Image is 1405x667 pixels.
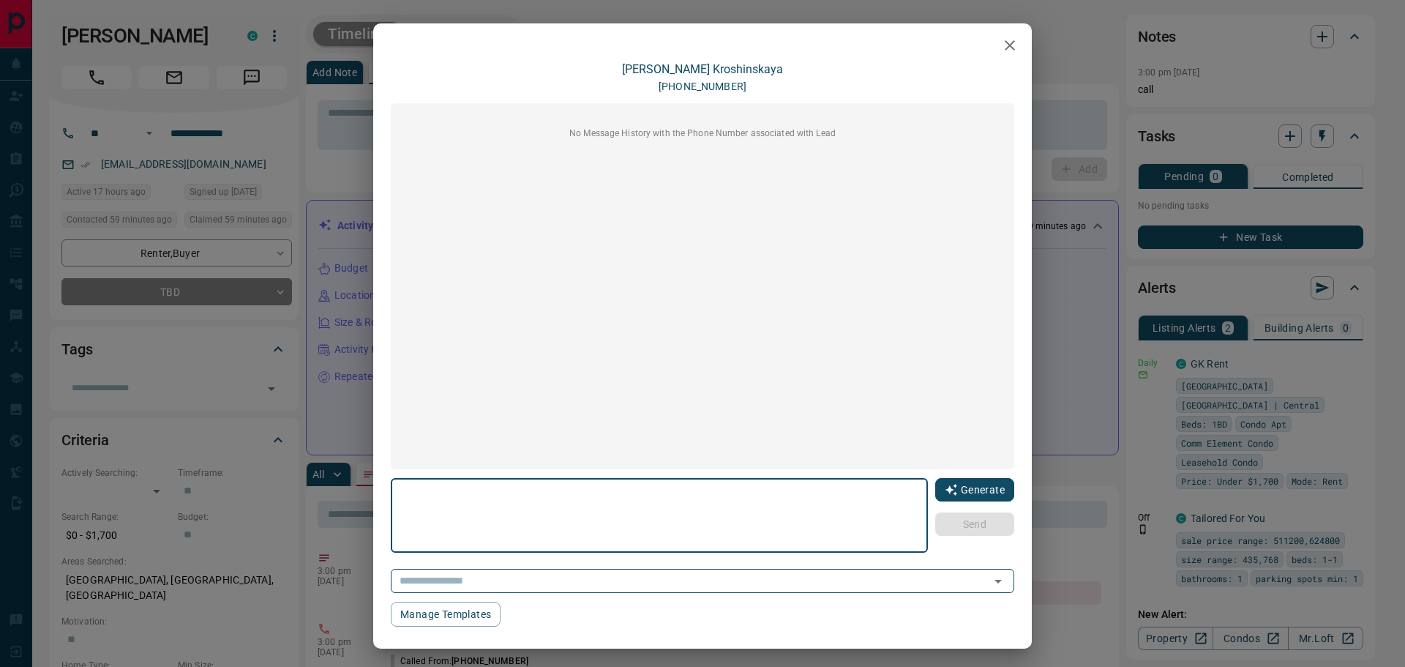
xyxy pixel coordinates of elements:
button: Manage Templates [391,602,501,627]
p: No Message History with the Phone Number associated with Lead [400,127,1005,140]
p: [PHONE_NUMBER] [659,79,746,94]
button: Generate [935,478,1014,502]
button: Open [988,571,1008,592]
a: [PERSON_NAME] Kroshinskaya [622,62,783,76]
